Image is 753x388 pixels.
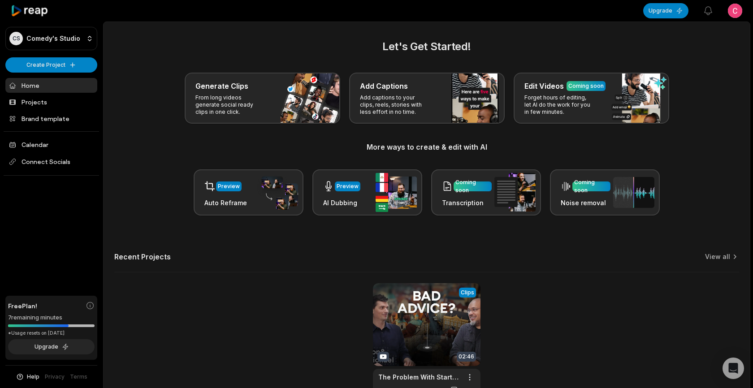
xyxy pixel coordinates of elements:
[70,373,87,381] a: Terms
[455,178,490,194] div: Coming soon
[218,182,240,190] div: Preview
[114,39,739,55] h2: Let's Get Started!
[568,82,604,90] div: Coming soon
[613,177,654,208] img: noise_removal.png
[8,301,37,310] span: Free Plan!
[378,372,461,382] a: The Problem With Startup "Experts"
[8,339,95,354] button: Upgrade
[561,198,610,207] h3: Noise removal
[5,78,97,93] a: Home
[524,94,594,116] p: Forget hours of editing, let AI do the work for you in few minutes.
[705,252,730,261] a: View all
[27,373,39,381] span: Help
[195,81,248,91] h3: Generate Clips
[5,137,97,152] a: Calendar
[8,313,95,322] div: 7 remaining minutes
[5,57,97,73] button: Create Project
[376,173,417,212] img: ai_dubbing.png
[323,198,360,207] h3: AI Dubbing
[494,173,536,211] img: transcription.png
[5,111,97,126] a: Brand template
[257,175,298,210] img: auto_reframe.png
[16,373,39,381] button: Help
[442,198,492,207] h3: Transcription
[337,182,359,190] div: Preview
[574,178,609,194] div: Coming soon
[195,94,265,116] p: From long videos generate social ready clips in one click.
[26,34,80,43] p: Comedy's Studio
[114,142,739,152] h3: More ways to create & edit with AI
[524,81,564,91] h3: Edit Videos
[8,330,95,336] div: *Usage resets on [DATE]
[643,3,688,18] button: Upgrade
[5,154,97,170] span: Connect Socials
[360,81,408,91] h3: Add Captions
[9,32,23,45] div: CS
[723,358,744,379] div: Open Intercom Messenger
[5,95,97,109] a: Projects
[45,373,65,381] a: Privacy
[114,252,171,261] h2: Recent Projects
[204,198,247,207] h3: Auto Reframe
[360,94,429,116] p: Add captions to your clips, reels, stories with less effort in no time.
